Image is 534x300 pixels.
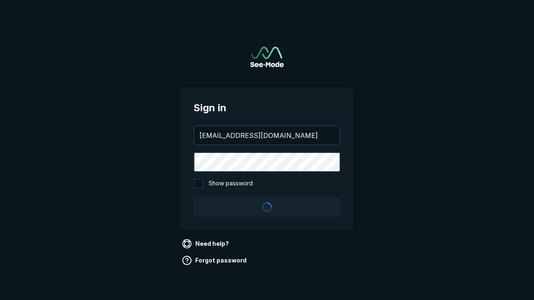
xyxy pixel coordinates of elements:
a: Forgot password [180,254,250,267]
span: Sign in [194,100,340,115]
a: Need help? [180,237,232,250]
a: Go to sign in [250,47,284,67]
span: Show password [209,179,253,189]
input: your@email.com [194,126,340,145]
img: See-Mode Logo [250,47,284,67]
